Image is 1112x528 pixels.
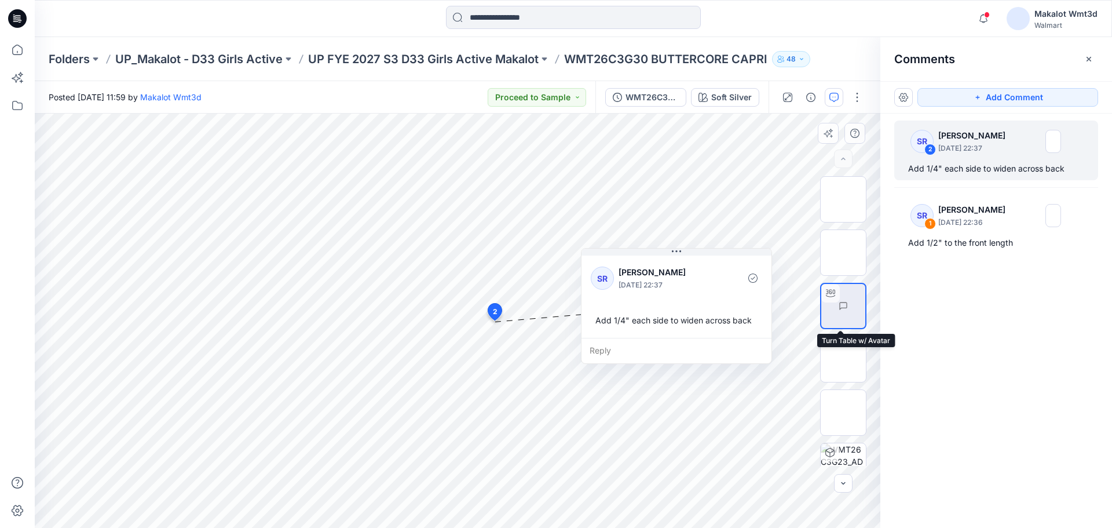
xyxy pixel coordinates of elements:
[772,51,810,67] button: 48
[821,443,866,489] img: WMT26C3G23_ADM_BUTTERCORE TANK Soft Silver
[802,88,820,107] button: Details
[691,88,759,107] button: Soft Silver
[49,91,202,103] span: Posted [DATE] 11:59 by
[924,144,936,155] div: 2
[49,51,90,67] a: Folders
[910,130,934,153] div: SR
[591,267,614,290] div: SR
[605,88,686,107] button: WMT26C3G23_ADM_BUTTERCORE TANK
[564,51,767,67] p: WMT26C3G30 BUTTERCORE CAPRI
[924,218,936,230] div: 1
[1034,7,1098,21] div: Makalot Wmt3d
[493,307,498,317] span: 2
[115,51,283,67] a: UP_Makalot - D33 Girls Active
[711,91,752,104] div: Soft Silver
[140,92,202,102] a: Makalot Wmt3d
[938,217,1013,228] p: [DATE] 22:36
[910,204,934,227] div: SR
[908,236,1084,250] div: Add 1/2" to the front length
[308,51,539,67] a: UP FYE 2027 S3 D33 Girls Active Makalot
[938,203,1013,217] p: [PERSON_NAME]
[917,88,1098,107] button: Add Comment
[787,53,796,65] p: 48
[619,279,713,291] p: [DATE] 22:37
[908,162,1084,176] div: Add 1/4" each side to widen across back
[938,129,1013,143] p: [PERSON_NAME]
[581,338,771,363] div: Reply
[938,143,1013,154] p: [DATE] 22:37
[894,52,955,66] h2: Comments
[1034,21,1098,30] div: Walmart
[619,265,713,279] p: [PERSON_NAME]
[625,91,679,104] div: WMT26C3G23_ADM_BUTTERCORE TANK
[591,309,762,331] div: Add 1/4" each side to widen across back
[1007,7,1030,30] img: avatar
